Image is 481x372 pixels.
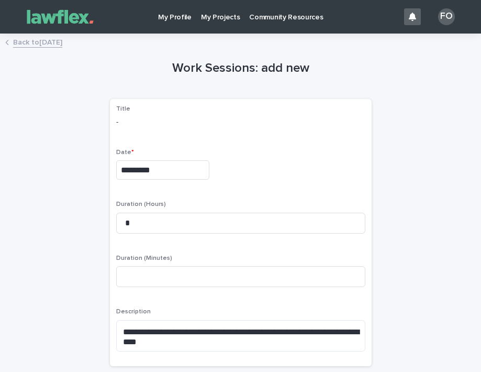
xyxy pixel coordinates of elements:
[116,149,134,156] span: Date
[116,201,166,207] span: Duration (Hours)
[438,8,455,25] div: FO
[116,106,130,112] span: Title
[116,309,151,315] span: Description
[110,61,372,76] h1: Work Sessions: add new
[116,117,365,128] p: -
[13,36,62,48] a: Back to[DATE]
[21,6,99,27] img: Gnvw4qrBSHOAfo8VMhG6
[116,255,172,261] span: Duration (Minutes)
